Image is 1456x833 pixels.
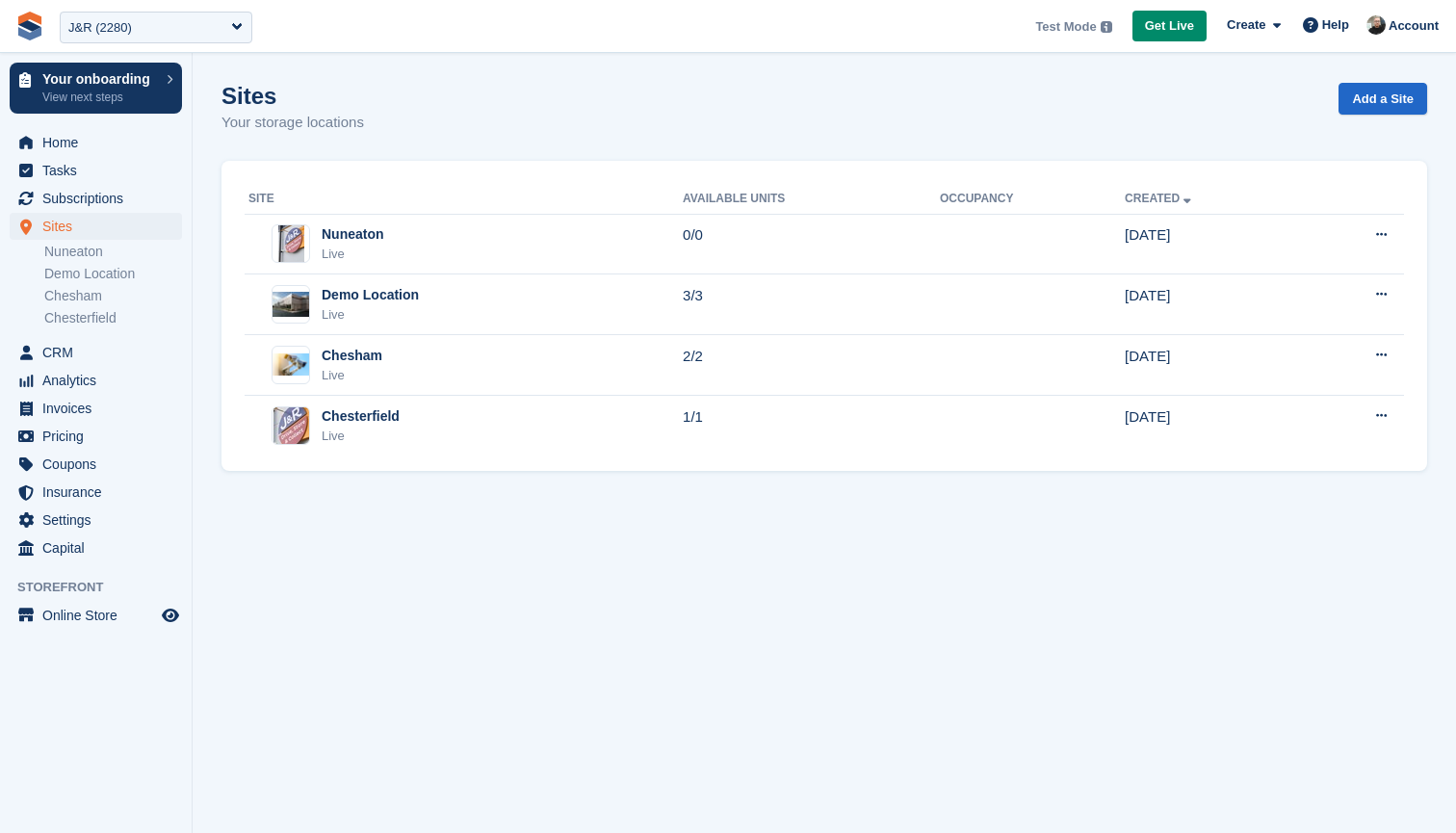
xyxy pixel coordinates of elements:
[42,157,158,184] span: Tasks
[10,395,182,422] a: menu
[221,112,364,134] p: Your storage locations
[42,89,157,106] p: View next steps
[1145,16,1194,36] span: Get Live
[42,367,158,394] span: Analytics
[1125,192,1195,205] a: Created
[42,534,158,561] span: Capital
[44,265,182,283] a: Demo Location
[322,305,419,325] div: Live
[245,184,683,215] th: Site
[10,213,182,240] a: menu
[42,479,158,506] span: Insurance
[1125,214,1302,274] td: [DATE]
[1132,11,1207,42] a: Get Live
[10,479,182,506] a: menu
[322,366,382,385] div: Live
[17,578,192,597] span: Storefront
[1322,15,1349,35] span: Help
[10,602,182,629] a: menu
[683,396,940,456] td: 1/1
[1339,83,1427,115] a: Add a Site
[44,287,182,305] a: Chesham
[322,224,384,245] div: Nuneaton
[44,243,182,261] a: Nuneaton
[322,245,384,264] div: Live
[683,214,940,274] td: 0/0
[42,185,158,212] span: Subscriptions
[10,507,182,534] a: menu
[10,367,182,394] a: menu
[42,339,158,366] span: CRM
[1035,17,1096,37] span: Test Mode
[15,12,44,40] img: stora-icon-8386f47178a22dfd0bd8f6a31ec36ba5ce8667c1dd55bd0f319d3a0aa187defe.svg
[322,427,400,446] div: Live
[68,18,132,38] div: J&R (2280)
[940,184,1125,215] th: Occupancy
[273,406,309,445] img: Image of Chesterfield site
[1227,15,1265,35] span: Create
[10,451,182,478] a: menu
[10,129,182,156] a: menu
[278,224,304,263] img: Image of Nuneaton site
[10,157,182,184] a: menu
[1125,396,1302,456] td: [DATE]
[273,353,309,376] img: Image of Chesham site
[322,346,382,366] div: Chesham
[10,185,182,212] a: menu
[683,335,940,396] td: 2/2
[683,274,940,335] td: 3/3
[10,63,182,114] a: Your onboarding View next steps
[1389,16,1439,36] span: Account
[322,406,400,427] div: Chesterfield
[42,395,158,422] span: Invoices
[44,309,182,327] a: Chesterfield
[42,451,158,478] span: Coupons
[42,423,158,450] span: Pricing
[42,72,157,86] p: Your onboarding
[221,83,364,109] h1: Sites
[1125,274,1302,335] td: [DATE]
[10,423,182,450] a: menu
[1125,335,1302,396] td: [DATE]
[683,184,940,215] th: Available Units
[42,129,158,156] span: Home
[10,534,182,561] a: menu
[1366,15,1386,35] img: Tom Huddleston
[42,602,158,629] span: Online Store
[273,292,309,317] img: Image of Demo Location site
[42,507,158,534] span: Settings
[1101,21,1112,33] img: icon-info-grey-7440780725fd019a000dd9b08b2336e03edf1995a4989e88bcd33f0948082b44.svg
[159,604,182,627] a: Preview store
[42,213,158,240] span: Sites
[10,339,182,366] a: menu
[322,285,419,305] div: Demo Location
